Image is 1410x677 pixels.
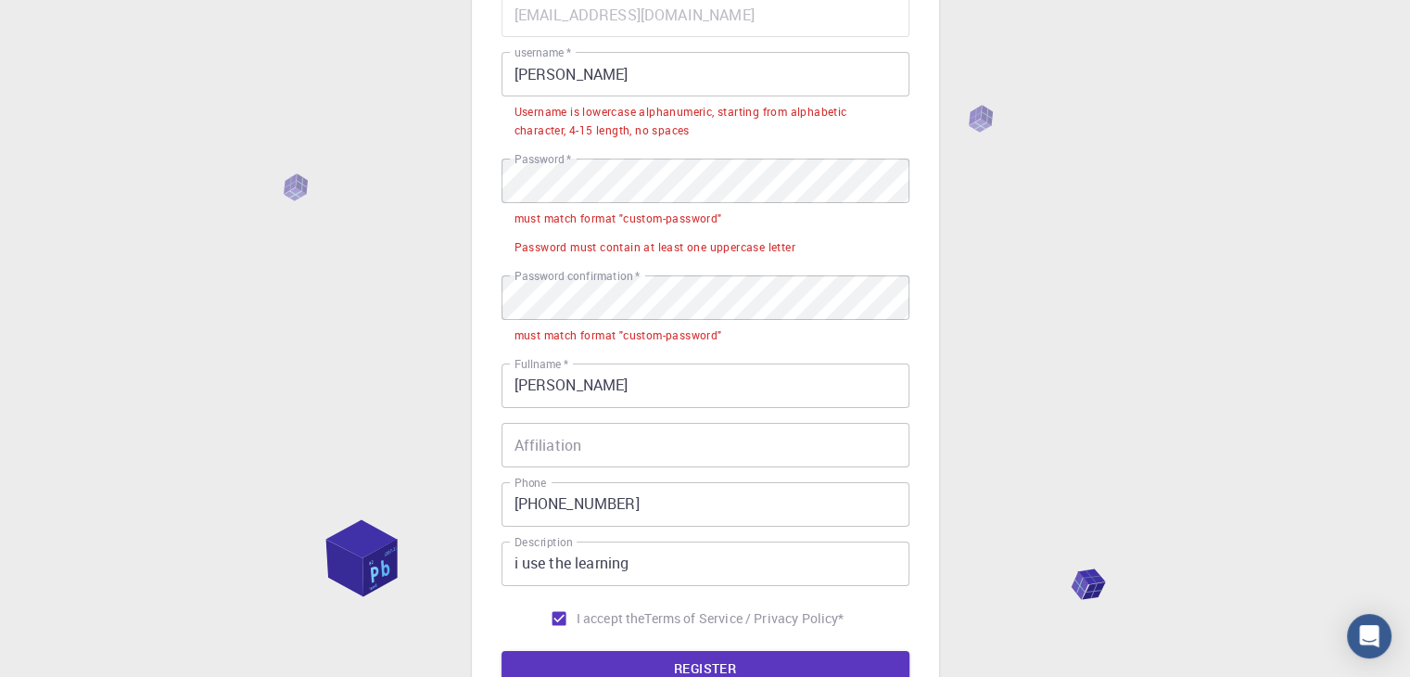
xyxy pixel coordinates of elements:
label: Password [514,151,571,167]
label: Phone [514,475,546,491]
label: Fullname [514,356,568,372]
label: username [514,45,571,60]
div: must match format "custom-password" [514,326,722,345]
label: Description [514,534,573,550]
p: Terms of Service / Privacy Policy * [644,609,844,628]
label: Password confirmation [514,268,640,284]
div: Open Intercom Messenger [1347,614,1391,658]
div: Password must contain at least one uppercase letter [514,238,795,257]
a: Terms of Service / Privacy Policy* [644,609,844,628]
span: I accept the [577,609,645,628]
div: Username is lowercase alphanumeric, starting from alphabetic character, 4-15 length, no spaces [514,103,896,140]
div: must match format "custom-password" [514,210,722,228]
